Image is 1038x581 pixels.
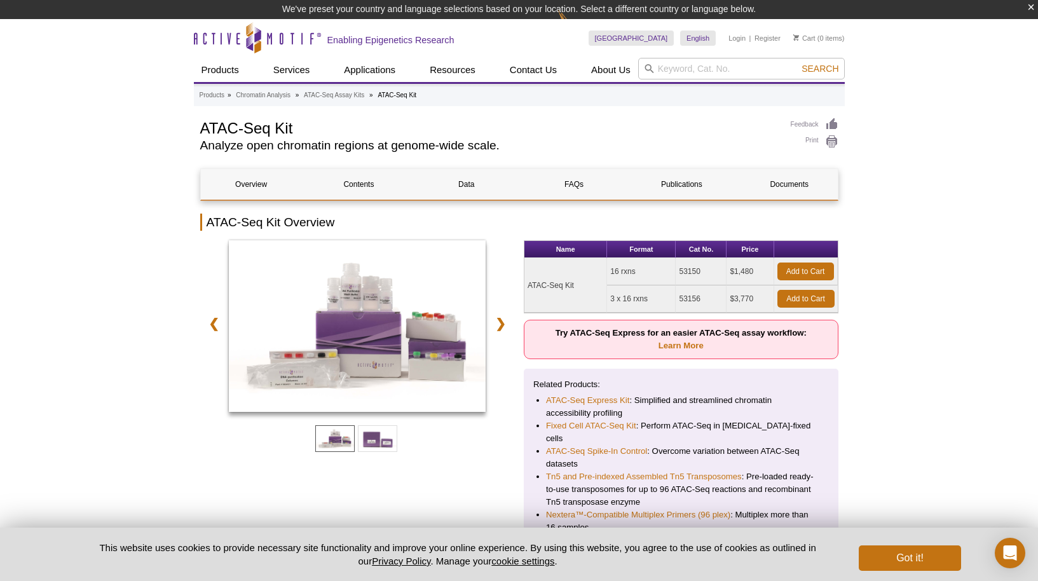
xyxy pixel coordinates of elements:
[304,90,364,101] a: ATAC-Seq Assay Kits
[638,58,845,79] input: Keyword, Cat. No.
[791,135,838,149] a: Print
[327,34,454,46] h2: Enabling Epigenetics Research
[296,92,299,99] li: »
[200,140,778,151] h2: Analyze open chromatin regions at genome-wide scale.
[422,58,483,82] a: Resources
[491,556,554,566] button: cookie settings
[546,445,647,458] a: ATAC-Seq Spike-In Control
[200,309,228,338] a: ❮
[524,258,607,313] td: ATAC-Seq Kit
[502,58,564,82] a: Contact Us
[739,169,840,200] a: Documents
[546,470,816,509] li: : Pre-loaded ready-to-use transposomes for up to 96 ATAC-Seq reactions and recombinant Tn5 transp...
[798,63,842,74] button: Search
[793,34,799,41] img: Your Cart
[236,90,290,101] a: Chromatin Analysis
[659,341,704,350] a: Learn More
[793,31,845,46] li: (0 items)
[524,241,607,258] th: Name
[266,58,318,82] a: Services
[584,58,638,82] a: About Us
[78,541,838,568] p: This website uses cookies to provide necessary site functionality and improve your online experie...
[727,241,774,258] th: Price
[228,92,231,99] li: »
[676,258,727,285] td: 53150
[194,58,247,82] a: Products
[546,509,730,521] a: Nextera™-Compatible Multiplex Primers (96 plex)
[631,169,732,200] a: Publications
[777,290,835,308] a: Add to Cart
[229,240,486,416] a: ATAC-Seq Kit
[607,241,676,258] th: Format
[727,285,774,313] td: $3,770
[802,64,838,74] span: Search
[556,328,807,350] strong: Try ATAC-Seq Express for an easier ATAC-Seq assay workflow:
[200,214,838,231] h2: ATAC-Seq Kit Overview
[680,31,716,46] a: English
[546,470,742,483] a: Tn5 and Pre-indexed Assembled Tn5 Transposomes
[859,545,960,571] button: Got it!
[676,241,727,258] th: Cat No.
[558,10,592,39] img: Change Here
[229,240,486,412] img: ATAC-Seq Kit
[546,394,816,420] li: : Simplified and streamlined chromatin accessibility profiling
[533,378,829,391] p: Related Products:
[523,169,624,200] a: FAQs
[336,58,403,82] a: Applications
[755,34,781,43] a: Register
[995,538,1025,568] div: Open Intercom Messenger
[607,258,676,285] td: 16 rxns
[546,394,629,407] a: ATAC-Seq Express Kit
[749,31,751,46] li: |
[607,285,676,313] td: 3 x 16 rxns
[487,309,514,338] a: ❯
[201,169,302,200] a: Overview
[308,169,409,200] a: Contents
[546,509,816,534] li: : Multiplex more than 16 samples
[546,420,636,432] a: Fixed Cell ATAC-Seq Kit
[200,118,778,137] h1: ATAC-Seq Kit
[777,263,834,280] a: Add to Cart
[546,420,816,445] li: : Perform ATAC-Seq in [MEDICAL_DATA]-fixed cells
[791,118,838,132] a: Feedback
[369,92,373,99] li: »
[200,90,224,101] a: Products
[728,34,746,43] a: Login
[416,169,517,200] a: Data
[589,31,674,46] a: [GEOGRAPHIC_DATA]
[793,34,816,43] a: Cart
[378,92,416,99] li: ATAC-Seq Kit
[727,258,774,285] td: $1,480
[676,285,727,313] td: 53156
[372,556,430,566] a: Privacy Policy
[546,445,816,470] li: : Overcome variation between ATAC-Seq datasets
